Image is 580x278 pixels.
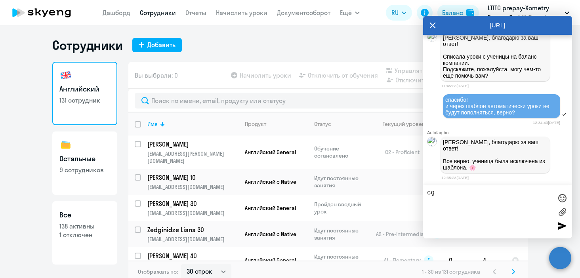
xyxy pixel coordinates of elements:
[147,140,238,149] a: [PERSON_NAME]
[314,201,368,215] p: Пройден вводный урок
[488,3,561,22] p: LTITC prepay-Xometry Europe GmbH, Xometry Europe GmbH
[314,120,331,128] div: Статус
[59,84,110,94] h3: Английский
[147,199,238,208] a: [PERSON_NAME] 30
[216,9,267,17] a: Начислить уроки
[147,173,238,182] a: [PERSON_NAME] 10
[52,62,117,125] a: Английский131 сотрудник
[441,175,469,180] time: 12:35:28[DATE]
[147,120,238,128] div: Имя
[375,120,442,128] div: Текущий уровень
[245,149,296,156] span: Английский General
[477,247,506,273] td: 4
[59,139,72,151] img: others
[314,145,368,159] p: Обучение остановлено
[386,5,412,21] button: RU
[533,120,560,125] time: 12:34:43[DATE]
[391,8,399,17] span: RU
[185,9,206,17] a: Отчеты
[437,5,479,21] button: Балансbalance
[245,204,296,211] span: Английский General
[385,149,420,156] span: C2 - Proficient
[443,34,548,79] p: [PERSON_NAME], благодарю за ваш ответ! Списала уроки с ученицы на баланс компании. Подскажите, по...
[147,251,238,260] a: [PERSON_NAME] 40
[147,199,237,208] p: [PERSON_NAME] 30
[314,175,368,189] p: Идут постоянные занятия
[466,9,474,17] img: balance
[314,120,368,128] div: Статус
[59,166,110,174] p: 9 сотрудников
[422,268,480,275] span: 1 - 30 из 131 сотрудника
[442,8,463,17] div: Баланс
[147,40,176,50] div: Добавить
[340,8,352,17] span: Ещё
[140,9,176,17] a: Сотрудники
[245,178,296,185] span: Английский с Native
[59,69,72,82] img: english
[147,236,238,243] p: [EMAIL_ADDRESS][DOMAIN_NAME]
[427,189,552,234] textarea: cgf
[147,173,237,182] p: [PERSON_NAME] 10
[52,131,117,195] a: Остальные9 сотрудников
[59,154,110,164] h3: Остальные
[147,140,237,149] p: [PERSON_NAME]
[245,120,307,128] div: Продукт
[59,230,110,239] p: 1 отключен
[59,210,110,220] h3: Все
[384,257,421,264] span: A1 - Elementary
[135,70,178,80] span: Вы выбрали: 0
[52,201,117,265] a: Все138 активны1 отключен
[245,230,296,238] span: Английский с Native
[132,38,182,52] button: Добавить
[445,97,551,116] span: спасибо! и через шаблон автоматически уроки не будут пополняться, верно?
[138,268,178,275] span: Отображать по:
[147,183,238,190] p: [EMAIL_ADDRESS][DOMAIN_NAME]
[103,9,130,17] a: Дашборд
[59,96,110,105] p: 131 сотрудник
[147,225,238,234] a: Zedginidze Liana 30
[376,230,429,238] span: A2 - Pre-Intermediate
[52,37,123,53] h1: Сотрудники
[314,253,368,267] p: Идут постоянные занятия
[556,206,568,218] label: Лимит 10 файлов
[245,120,266,128] div: Продукт
[484,3,573,22] button: LTITC prepay-Xometry Europe GmbH, Xometry Europe GmbH
[443,247,477,273] td: 0
[427,137,437,162] img: bot avatar
[277,9,330,17] a: Документооборот
[314,227,368,241] p: Идут постоянные занятия
[340,5,360,21] button: Ещё
[147,225,237,234] p: Zedginidze Liana 30
[441,84,469,88] time: 11:45:23[DATE]
[147,150,238,164] p: [EMAIL_ADDRESS][PERSON_NAME][DOMAIN_NAME]
[147,209,238,217] p: [EMAIL_ADDRESS][DOMAIN_NAME]
[443,139,548,171] p: [PERSON_NAME], благодарю за ваш ответ! Все верно, ученица была исключена из шаблона. 🌸
[147,251,237,260] p: [PERSON_NAME] 40
[135,93,521,109] input: Поиск по имени, email, продукту или статусу
[59,222,110,230] p: 138 активны
[427,130,572,135] div: Autofaq bot
[245,257,296,264] span: Английский General
[147,120,158,128] div: Имя
[383,120,428,128] div: Текущий уровень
